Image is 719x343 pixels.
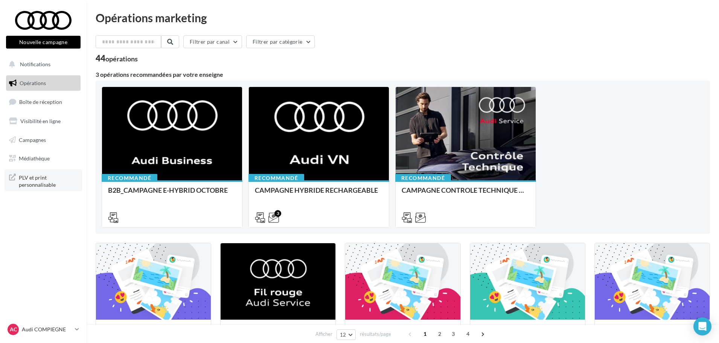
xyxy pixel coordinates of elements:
span: 3 [447,328,459,340]
span: Visibilité en ligne [20,118,61,124]
span: Boîte de réception [19,99,62,105]
div: Recommandé [395,174,451,182]
button: Filtrer par catégorie [246,35,315,48]
p: Audi COMPIEGNE [22,326,72,333]
a: Visibilité en ligne [5,113,82,129]
a: Opérations [5,75,82,91]
span: 1 [419,328,431,340]
div: B2B_CAMPAGNE E-HYBRID OCTOBRE [108,186,236,201]
a: PLV et print personnalisable [5,169,82,192]
button: 12 [337,329,356,340]
div: Opérations marketing [96,12,710,23]
div: 44 [96,54,138,63]
div: CAMPAGNE HYBRIDE RECHARGEABLE [255,186,383,201]
div: Open Intercom Messenger [693,317,711,335]
a: Boîte de réception [5,94,82,110]
div: Recommandé [102,174,157,182]
button: Nouvelle campagne [6,36,81,49]
div: Recommandé [248,174,304,182]
span: 4 [462,328,474,340]
div: 3 opérations recommandées par votre enseigne [96,72,710,78]
span: PLV et print personnalisable [19,172,78,189]
a: AC Audi COMPIEGNE [6,322,81,337]
span: résultats/page [360,331,391,338]
a: Campagnes [5,132,82,148]
span: 12 [340,332,346,338]
span: 2 [434,328,446,340]
div: opérations [105,55,138,62]
span: Notifications [20,61,50,67]
button: Notifications [5,56,79,72]
span: Opérations [20,80,46,86]
span: Afficher [315,331,332,338]
a: Médiathèque [5,151,82,166]
div: 3 [274,210,281,217]
span: AC [10,326,17,333]
span: Médiathèque [19,155,50,162]
span: Campagnes [19,136,46,143]
button: Filtrer par canal [183,35,242,48]
div: CAMPAGNE CONTROLE TECHNIQUE 25€ OCTOBRE [402,186,530,201]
